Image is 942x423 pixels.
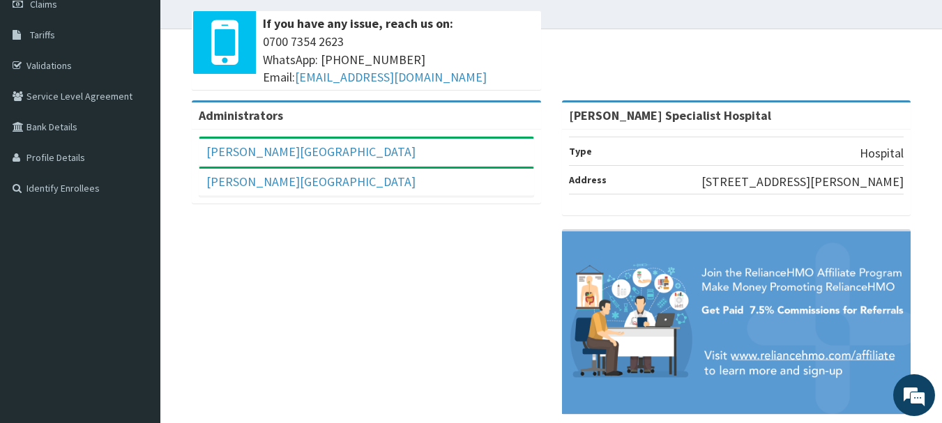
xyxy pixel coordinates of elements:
a: [PERSON_NAME][GEOGRAPHIC_DATA] [206,174,416,190]
span: 0700 7354 2623 WhatsApp: [PHONE_NUMBER] Email: [263,33,534,86]
strong: [PERSON_NAME] Specialist Hospital [569,107,771,123]
a: [PERSON_NAME][GEOGRAPHIC_DATA] [206,144,416,160]
b: Type [569,145,592,157]
a: [EMAIL_ADDRESS][DOMAIN_NAME] [295,69,487,85]
b: Administrators [199,107,283,123]
span: Tariffs [30,29,55,41]
img: provider-team-banner.png [562,231,911,414]
b: If you have any issue, reach us on: [263,15,453,31]
p: [STREET_ADDRESS][PERSON_NAME] [701,173,904,191]
b: Address [569,174,607,186]
p: Hospital [860,144,904,162]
